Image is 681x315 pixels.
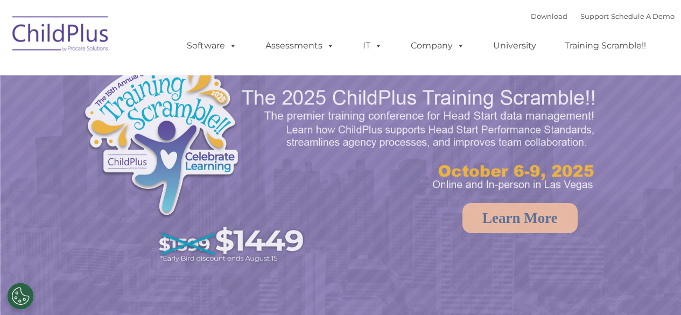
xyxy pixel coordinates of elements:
[176,35,248,57] a: Software
[7,283,34,310] button: Cookies Settings
[7,9,115,62] img: ChildPlus by Procare Solutions
[462,203,578,233] a: Learn More
[554,35,657,57] a: Training Scramble!!
[255,35,345,57] a: Assessments
[611,12,675,20] a: Schedule A Demo
[531,12,675,20] font: |
[580,12,609,20] a: Support
[400,35,475,57] a: Company
[531,12,567,20] a: Download
[352,35,393,57] a: IT
[482,35,547,57] a: University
